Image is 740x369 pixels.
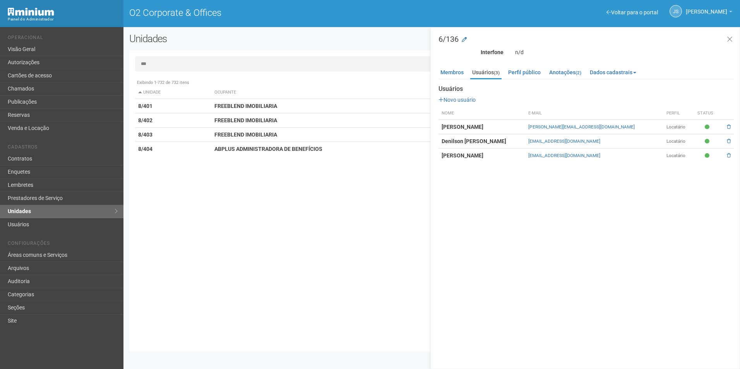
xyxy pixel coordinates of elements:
[214,146,322,152] strong: ABPLUS ADMINISTRADORA DE BENEFÍCIOS
[442,124,483,130] strong: [PERSON_NAME]
[705,138,711,145] span: Ativo
[528,124,635,130] a: [PERSON_NAME][EMAIL_ADDRESS][DOMAIN_NAME]
[506,67,543,78] a: Perfil público
[509,49,740,56] div: n/d
[686,1,727,15] span: Jeferson Souza
[705,152,711,159] span: Ativo
[211,86,474,99] th: Ocupante: activate to sort column ascending
[129,8,426,18] h1: O2 Corporate & Offices
[462,36,467,44] a: Modificar a unidade
[138,146,152,152] strong: 8/404
[588,67,638,78] a: Dados cadastrais
[576,70,581,75] small: (2)
[606,9,658,15] a: Voltar para o portal
[135,79,730,86] div: Exibindo 1-732 de 732 itens
[439,35,734,43] h3: 6/136
[135,86,212,99] th: Unidade: activate to sort column descending
[439,85,734,92] strong: Usuários
[129,33,375,44] h2: Unidades
[547,67,583,78] a: Anotações(2)
[663,134,694,149] td: Locatário
[470,67,502,79] a: Usuários(3)
[433,49,509,56] div: Interfone
[138,103,152,109] strong: 8/401
[525,107,663,120] th: E-mail
[442,138,506,144] strong: Denilson [PERSON_NAME]
[663,107,694,120] th: Perfil
[138,132,152,138] strong: 8/403
[8,35,118,43] li: Operacional
[439,97,476,103] a: Novo usuário
[494,70,500,75] small: (3)
[663,149,694,163] td: Locatário
[138,117,152,123] strong: 8/402
[8,144,118,152] li: Cadastros
[214,103,277,109] strong: FREEBLEND IMOBILIARIA
[528,153,600,158] a: [EMAIL_ADDRESS][DOMAIN_NAME]
[670,5,682,17] a: JS
[442,152,483,159] strong: [PERSON_NAME]
[8,16,118,23] div: Painel do Administrador
[705,124,711,130] span: Ativo
[686,10,732,16] a: [PERSON_NAME]
[663,120,694,134] td: Locatário
[694,107,721,120] th: Status
[8,8,54,16] img: Minium
[214,117,277,123] strong: FREEBLEND IMOBILIARIA
[214,132,277,138] strong: FREEBLEND IMOBILIARIA
[528,138,600,144] a: [EMAIL_ADDRESS][DOMAIN_NAME]
[439,107,525,120] th: Nome
[439,67,466,78] a: Membros
[8,241,118,249] li: Configurações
